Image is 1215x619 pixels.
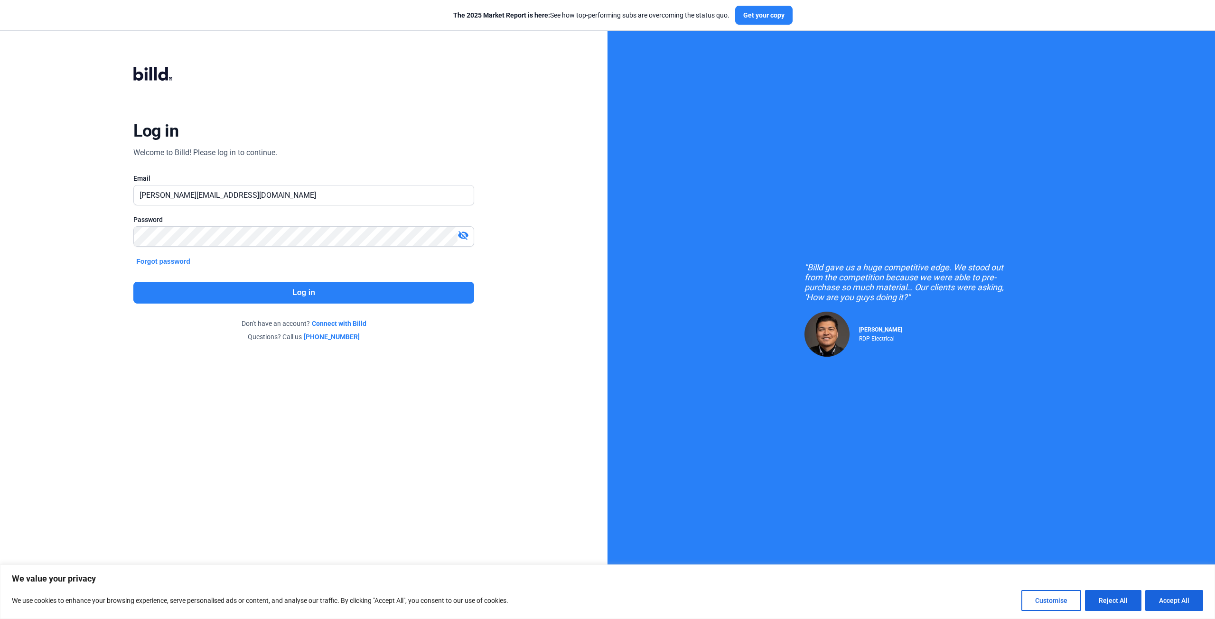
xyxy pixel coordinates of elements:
div: RDP Electrical [859,333,902,342]
a: [PHONE_NUMBER] [304,332,360,342]
span: The 2025 Market Report is here: [453,11,550,19]
div: Log in [133,120,178,141]
button: Accept All [1145,590,1203,611]
a: Connect with Billd [312,319,366,328]
div: Don't have an account? [133,319,474,328]
div: Questions? Call us [133,332,474,342]
button: Reject All [1085,590,1141,611]
button: Get your copy [735,6,793,25]
p: We value your privacy [12,573,1203,584]
div: Email [133,174,474,183]
span: [PERSON_NAME] [859,326,902,333]
div: "Billd gave us a huge competitive edge. We stood out from the competition because we were able to... [804,262,1018,302]
div: See how top-performing subs are overcoming the status quo. [453,10,729,20]
button: Customise [1021,590,1081,611]
button: Forgot password [133,256,193,267]
img: Raul Pacheco [804,312,850,357]
mat-icon: visibility_off [458,230,469,241]
button: Log in [133,282,474,304]
div: Password [133,215,474,224]
p: We use cookies to enhance your browsing experience, serve personalised ads or content, and analys... [12,595,508,606]
div: Welcome to Billd! Please log in to continue. [133,147,277,158]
